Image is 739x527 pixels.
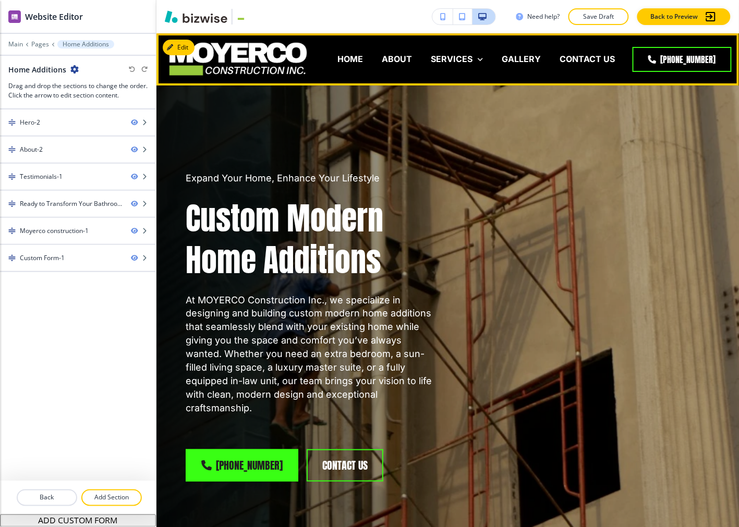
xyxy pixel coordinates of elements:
[560,53,615,65] p: CONTACT US
[82,493,141,503] p: Add Section
[8,173,16,180] img: Drag
[8,254,16,262] img: Drag
[18,493,76,503] p: Back
[186,198,435,281] p: Custom Modern Home Additions
[20,172,63,181] div: Testimonials-1
[8,227,16,235] img: Drag
[186,293,435,415] p: At MOYERCO Construction Inc., we specialize in designing and building custom modern home addition...
[568,8,629,25] button: Save Draft
[431,53,473,65] p: SERVICES
[8,81,148,100] h3: Drag and drop the sections to change the order. Click the arrow to edit section content.
[186,171,435,185] p: Expand Your Home, Enhance Your Lifestyle
[20,145,43,154] div: About-2
[57,40,114,48] button: Home Additions
[31,41,49,48] button: Pages
[307,449,383,482] button: Contact Us
[20,253,65,263] div: Custom Form-1
[20,118,40,127] div: Hero-2
[17,489,77,506] button: Back
[8,200,16,207] img: Drag
[63,41,109,48] p: Home Additions
[25,10,83,23] h2: Website Editor
[8,119,16,126] img: Drag
[8,41,23,48] button: Main
[164,37,312,81] img: MoyerCo Construction
[8,10,21,23] img: editor icon
[186,449,298,482] a: [PHONE_NUMBER]
[165,10,227,23] img: Bizwise Logo
[528,12,560,21] h3: Need help?
[502,53,541,65] p: GALLERY
[651,12,698,21] p: Back to Preview
[382,53,412,65] p: ABOUT
[20,226,89,236] div: Moyerco construction-1
[637,8,731,25] button: Back to Preview
[20,199,123,209] div: Ready to Transform Your Bathroom?-1
[237,13,265,21] img: Your Logo
[8,64,66,75] h2: Home Additions
[81,489,142,506] button: Add Section
[163,40,195,55] button: Edit
[582,12,615,21] p: Save Draft
[633,47,732,72] a: [PHONE_NUMBER]
[8,146,16,153] img: Drag
[337,53,363,65] p: HOME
